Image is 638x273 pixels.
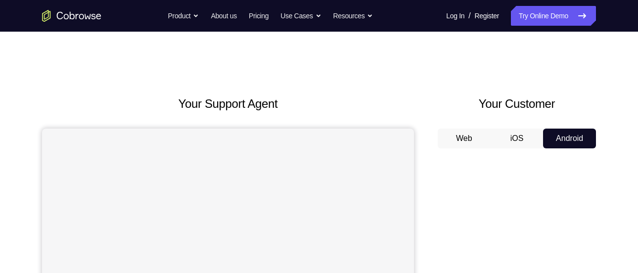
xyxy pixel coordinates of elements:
[468,10,470,22] span: /
[42,10,101,22] a: Go to the home page
[333,6,373,26] button: Resources
[438,95,596,113] h2: Your Customer
[249,6,269,26] a: Pricing
[42,95,414,113] h2: Your Support Agent
[511,6,596,26] a: Try Online Demo
[543,129,596,148] button: Android
[491,129,544,148] button: iOS
[475,6,499,26] a: Register
[438,129,491,148] button: Web
[280,6,321,26] button: Use Cases
[211,6,236,26] a: About us
[168,6,199,26] button: Product
[446,6,464,26] a: Log In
